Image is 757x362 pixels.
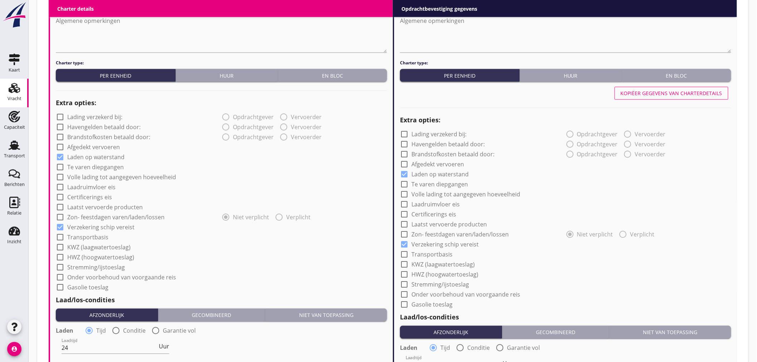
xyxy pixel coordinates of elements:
[56,309,158,322] button: Afzonderlijk
[67,234,108,241] label: Transportbasis
[403,72,517,79] div: Per eenheid
[400,326,502,339] button: Afzonderlijk
[507,344,540,352] label: Garantie vol
[176,69,278,82] button: Huur
[403,329,499,336] div: Afzonderlijk
[56,60,387,66] h4: Charter type:
[67,124,141,131] label: Havengelden betaald door:
[96,327,106,334] label: Tijd
[612,329,728,336] div: Niet van toepassing
[67,244,131,251] label: KWZ (laagwatertoeslag)
[67,184,116,191] label: Laadruimvloer eis
[520,69,622,82] button: Huur
[400,116,731,125] h2: Extra opties:
[400,69,520,82] button: Per eenheid
[411,161,464,168] label: Afgedekt vervoeren
[67,204,143,211] label: Laatst vervoerde producten
[502,326,609,339] button: Gecombineerd
[67,274,176,281] label: Onder voorbehoud van voorgaande reis
[67,144,120,151] label: Afgedekt vervoeren
[4,182,25,187] div: Berichten
[67,194,112,201] label: Certificerings eis
[411,171,469,178] label: Laden op waterstand
[158,309,265,322] button: Gecombineerd
[268,312,384,319] div: Niet van toepassing
[62,342,157,354] input: Laadtijd
[123,327,146,334] label: Conditie
[625,72,728,79] div: En bloc
[56,295,387,305] h2: Laad/los-condities
[400,313,731,322] h2: Laad/los-condities
[400,344,417,352] strong: Laden
[67,114,122,121] label: Lading verzekerd bij:
[179,72,275,79] div: Huur
[622,69,731,82] button: En bloc
[411,191,520,198] label: Volle lading tot aangegeven hoeveelheid
[411,151,494,158] label: Brandstofkosten betaald door:
[400,15,731,53] textarea: Algemene opmerkingen
[411,241,479,248] label: Verzekering schip vereist
[161,312,262,319] div: Gecombineerd
[67,134,150,141] label: Brandstofkosten betaald door:
[67,154,124,161] label: Laden op waterstand
[411,211,456,218] label: Certificerings eis
[411,291,520,298] label: Onder voorbehoud van voorgaande reis
[56,15,387,53] textarea: Algemene opmerkingen
[610,326,731,339] button: Niet van toepassing
[411,181,468,188] label: Te varen diepgangen
[7,342,21,356] i: account_circle
[67,284,108,291] label: Gasolie toeslag
[67,224,135,231] label: Verzekering schip vereist
[1,2,27,28] img: logo-small.a267ee39.svg
[159,344,169,349] span: Uur
[411,201,460,208] label: Laadruimvloer eis
[278,69,387,82] button: En bloc
[7,239,21,244] div: Inzicht
[411,251,453,258] label: Transportbasis
[411,231,509,238] label: Zon- feestdagen varen/laden/lossen
[7,211,21,215] div: Relatie
[56,327,73,334] strong: Laden
[411,221,487,228] label: Laatst vervoerde producten
[59,312,155,319] div: Afzonderlijk
[9,68,20,72] div: Kaart
[163,327,196,334] label: Garantie vol
[67,264,125,271] label: Stremming/ijstoeslag
[265,309,387,322] button: Niet van toepassing
[400,60,731,66] h4: Charter type:
[411,301,453,308] label: Gasolie toeslag
[4,153,25,158] div: Transport
[67,174,176,181] label: Volle lading tot aangegeven hoeveelheid
[411,131,467,138] label: Lading verzekerd bij:
[67,254,134,261] label: HWZ (hoogwatertoeslag)
[411,141,485,148] label: Havengelden betaald door:
[59,72,172,79] div: Per eenheid
[523,72,619,79] div: Huur
[411,281,469,288] label: Stremming/ijstoeslag
[411,271,478,278] label: HWZ (hoogwatertoeslag)
[67,214,165,221] label: Zon- feestdagen varen/laden/lossen
[8,96,21,101] div: Vracht
[4,125,25,129] div: Capaciteit
[505,329,606,336] div: Gecombineerd
[281,72,384,79] div: En bloc
[615,87,728,100] button: Kopiëer gegevens van charterdetails
[467,344,490,352] label: Conditie
[440,344,450,352] label: Tijd
[67,164,124,171] label: Te varen diepgangen
[56,69,176,82] button: Per eenheid
[56,98,387,108] h2: Extra opties:
[621,90,722,97] div: Kopiëer gegevens van charterdetails
[411,261,475,268] label: KWZ (laagwatertoeslag)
